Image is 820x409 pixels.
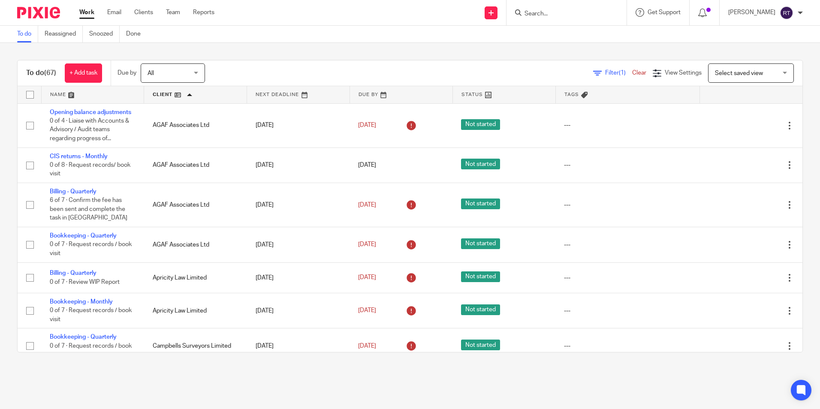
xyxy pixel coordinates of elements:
[461,198,500,209] span: Not started
[26,69,56,78] h1: To do
[65,63,102,83] a: + Add task
[564,342,691,350] div: ---
[780,6,793,20] img: svg%3E
[50,109,131,115] a: Opening balance adjustments
[564,307,691,315] div: ---
[144,103,247,147] td: AGAF Associates Ltd
[134,8,153,17] a: Clients
[144,183,247,227] td: AGAF Associates Ltd
[144,227,247,262] td: AGAF Associates Ltd
[564,201,691,209] div: ---
[358,122,376,128] span: [DATE]
[126,26,147,42] a: Done
[50,299,113,305] a: Bookkeeping - Monthly
[44,69,56,76] span: (67)
[89,26,120,42] a: Snoozed
[648,9,681,15] span: Get Support
[665,70,702,76] span: View Settings
[247,183,350,227] td: [DATE]
[605,70,632,76] span: Filter
[358,202,376,208] span: [DATE]
[50,153,108,159] a: CIS returns - Monthly
[619,70,626,76] span: (1)
[50,308,132,323] span: 0 of 7 · Request records / book visit
[50,270,96,276] a: Billing - Quarterly
[107,8,121,17] a: Email
[564,92,579,97] span: Tags
[79,8,94,17] a: Work
[50,242,132,257] span: 0 of 7 · Request records / book visit
[166,8,180,17] a: Team
[358,343,376,349] span: [DATE]
[144,293,247,328] td: Apricity Law Limited
[358,275,376,281] span: [DATE]
[247,227,350,262] td: [DATE]
[524,10,601,18] input: Search
[17,7,60,18] img: Pixie
[50,334,117,340] a: Bookkeeping - Quarterly
[358,242,376,248] span: [DATE]
[148,70,154,76] span: All
[247,147,350,183] td: [DATE]
[461,340,500,350] span: Not started
[461,271,500,282] span: Not started
[632,70,646,76] a: Clear
[144,328,247,364] td: Campbells Surveyors Limited
[358,162,376,168] span: [DATE]
[50,198,127,221] span: 6 of 7 · Confirm the fee has been sent and complete the task in [GEOGRAPHIC_DATA]
[564,241,691,249] div: ---
[461,304,500,315] span: Not started
[144,262,247,293] td: Apricity Law Limited
[247,103,350,147] td: [DATE]
[50,189,96,195] a: Billing - Quarterly
[564,161,691,169] div: ---
[564,121,691,129] div: ---
[358,308,376,314] span: [DATE]
[50,343,132,358] span: 0 of 7 · Request records / book visit
[50,279,120,285] span: 0 of 7 · Review WIP Report
[461,119,500,130] span: Not started
[564,274,691,282] div: ---
[728,8,775,17] p: [PERSON_NAME]
[50,118,129,141] span: 0 of 4 · Liaise with Accounts & Advisory / Audit teams regarding progress of...
[715,70,763,76] span: Select saved view
[45,26,83,42] a: Reassigned
[50,233,117,239] a: Bookkeeping - Quarterly
[118,69,136,77] p: Due by
[461,159,500,169] span: Not started
[144,147,247,183] td: AGAF Associates Ltd
[247,293,350,328] td: [DATE]
[461,238,500,249] span: Not started
[247,328,350,364] td: [DATE]
[193,8,214,17] a: Reports
[247,262,350,293] td: [DATE]
[17,26,38,42] a: To do
[50,162,130,177] span: 0 of 8 · Request records/ book visit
